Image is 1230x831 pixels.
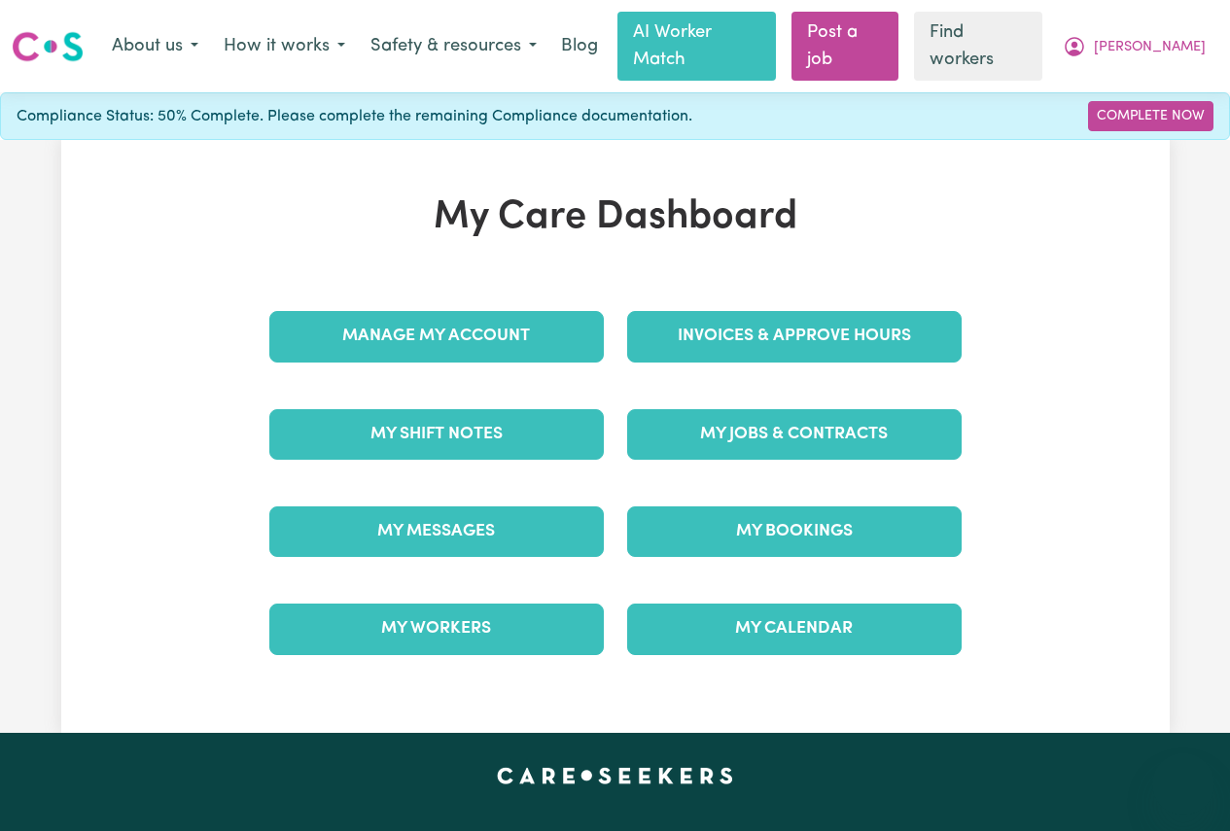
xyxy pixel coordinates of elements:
[914,12,1042,81] a: Find workers
[17,105,692,128] span: Compliance Status: 50% Complete. Please complete the remaining Compliance documentation.
[258,194,973,241] h1: My Care Dashboard
[627,409,962,460] a: My Jobs & Contracts
[12,29,84,64] img: Careseekers logo
[269,604,604,654] a: My Workers
[627,506,962,557] a: My Bookings
[627,604,962,654] a: My Calendar
[1088,101,1213,131] a: Complete Now
[211,26,358,67] button: How it works
[269,506,604,557] a: My Messages
[497,768,733,783] a: Careseekers home page
[269,311,604,362] a: Manage My Account
[358,26,549,67] button: Safety & resources
[617,12,776,81] a: AI Worker Match
[99,26,211,67] button: About us
[627,311,962,362] a: Invoices & Approve Hours
[269,409,604,460] a: My Shift Notes
[549,25,610,68] a: Blog
[791,12,898,81] a: Post a job
[1050,26,1218,67] button: My Account
[1094,37,1206,58] span: [PERSON_NAME]
[12,24,84,69] a: Careseekers logo
[1152,753,1214,815] iframe: Button to launch messaging window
